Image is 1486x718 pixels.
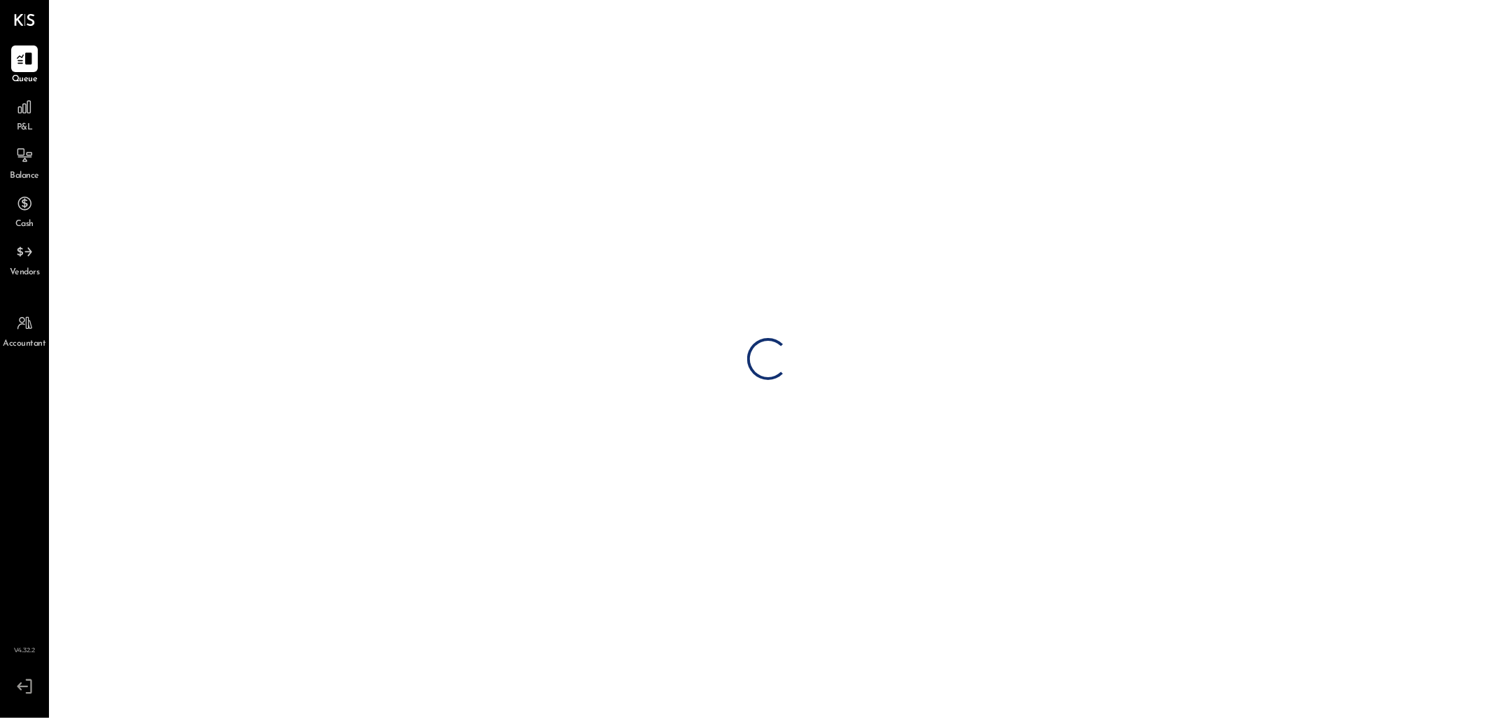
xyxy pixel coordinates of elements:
[17,122,33,134] span: P&L
[1,190,48,231] a: Cash
[1,94,48,134] a: P&L
[3,338,46,351] span: Accountant
[10,170,39,183] span: Balance
[10,267,40,279] span: Vendors
[12,73,38,86] span: Queue
[1,239,48,279] a: Vendors
[1,142,48,183] a: Balance
[1,310,48,351] a: Accountant
[1,45,48,86] a: Queue
[15,218,34,231] span: Cash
